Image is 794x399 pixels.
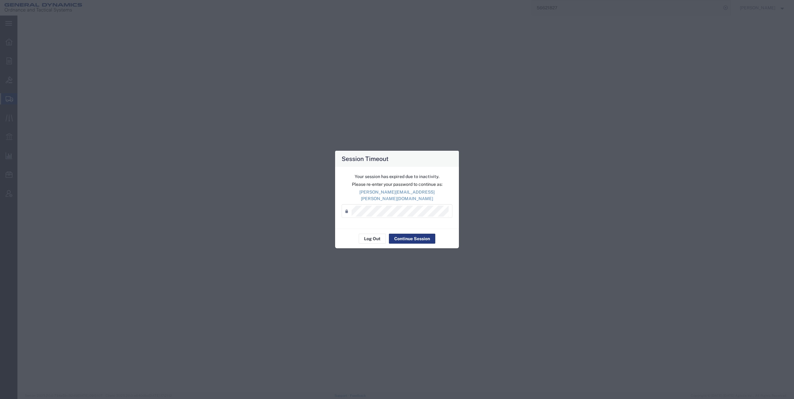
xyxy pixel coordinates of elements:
[342,181,452,188] p: Please re-enter your password to continue as:
[342,154,389,163] h4: Session Timeout
[342,173,452,180] p: Your session has expired due to inactivity.
[342,189,452,202] p: [PERSON_NAME][EMAIL_ADDRESS][PERSON_NAME][DOMAIN_NAME]
[389,234,435,244] button: Continue Session
[359,234,386,244] button: Log Out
